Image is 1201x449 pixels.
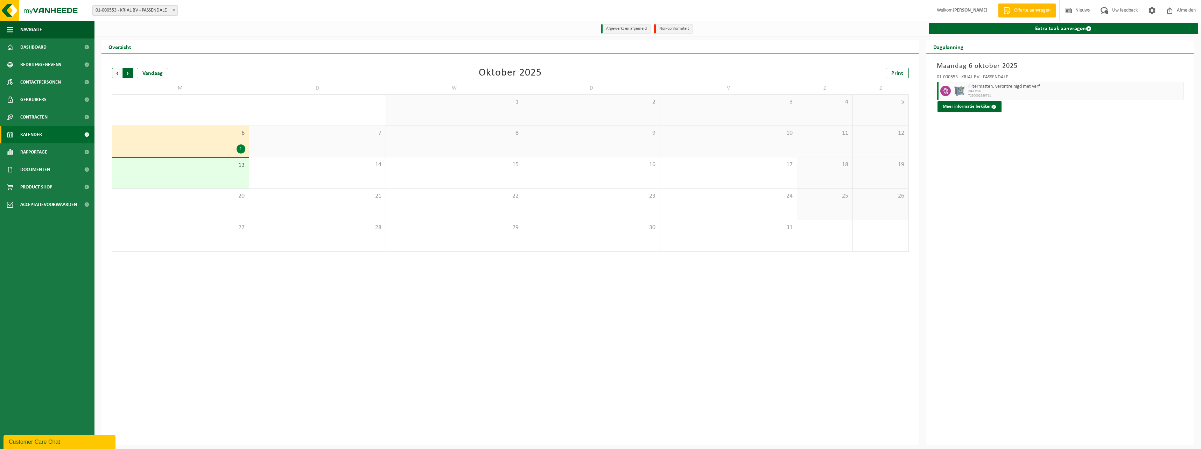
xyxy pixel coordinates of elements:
span: 16 [527,161,656,169]
span: 3 [663,98,793,106]
span: 01-000553 - KRIAL BV - PASSENDALE [93,6,177,15]
span: Vorige [112,68,122,78]
span: T250002889711 [968,94,1182,98]
span: KGA Colli [968,90,1182,94]
td: W [386,82,523,94]
span: 17 [663,161,793,169]
span: Navigatie [20,21,42,38]
span: 13 [116,162,245,169]
span: 6 [116,129,245,137]
td: Z [853,82,908,94]
span: 10 [663,129,793,137]
span: Kalender [20,126,42,143]
span: Bedrijfsgegevens [20,56,61,73]
li: Non-conformiteit [654,24,693,34]
span: 7 [253,129,382,137]
div: Oktober 2025 [479,68,542,78]
span: 21 [253,192,382,200]
span: 28 [253,224,382,231]
span: 23 [527,192,656,200]
span: 1 [389,98,519,106]
span: 15 [389,161,519,169]
span: Contracten [20,108,48,126]
h2: Dagplanning [926,40,970,54]
span: Filtermatten, verontreinigd met verf [968,84,1182,90]
span: 11 [801,129,849,137]
span: 18 [801,161,849,169]
span: Product Shop [20,178,52,196]
span: Dashboard [20,38,47,56]
span: 30 [527,224,656,231]
h3: Maandag 6 oktober 2025 [937,61,1184,71]
span: 25 [801,192,849,200]
span: Gebruikers [20,91,47,108]
td: D [249,82,386,94]
span: Documenten [20,161,50,178]
span: 26 [856,192,905,200]
span: 31 [663,224,793,231]
span: 14 [253,161,382,169]
span: Rapportage [20,143,47,161]
span: 2 [527,98,656,106]
span: Contactpersonen [20,73,61,91]
span: 20 [116,192,245,200]
span: 5 [856,98,905,106]
div: Vandaag [137,68,168,78]
a: Extra taak aanvragen [929,23,1199,34]
a: Offerte aanvragen [998,3,1056,17]
span: Acceptatievoorwaarden [20,196,77,213]
div: 1 [237,144,245,154]
span: 27 [116,224,245,231]
span: 19 [856,161,905,169]
span: 29 [389,224,519,231]
span: 24 [663,192,793,200]
button: Meer informatie bekijken [937,101,1002,112]
span: 22 [389,192,519,200]
h2: Overzicht [101,40,138,54]
td: V [660,82,797,94]
span: 4 [801,98,849,106]
span: 12 [856,129,905,137]
span: Print [891,71,903,76]
td: Z [797,82,853,94]
span: 8 [389,129,519,137]
td: D [523,82,660,94]
li: Afgewerkt en afgemeld [601,24,651,34]
span: 9 [527,129,656,137]
a: Print [886,68,909,78]
span: 01-000553 - KRIAL BV - PASSENDALE [92,5,178,16]
strong: [PERSON_NAME] [953,8,988,13]
span: Offerte aanvragen [1012,7,1052,14]
iframe: chat widget [3,434,117,449]
td: M [112,82,249,94]
img: PB-AP-0800-MET-02-01 [954,86,965,96]
div: 01-000553 - KRIAL BV - PASSENDALE [937,75,1184,82]
span: Volgende [123,68,133,78]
